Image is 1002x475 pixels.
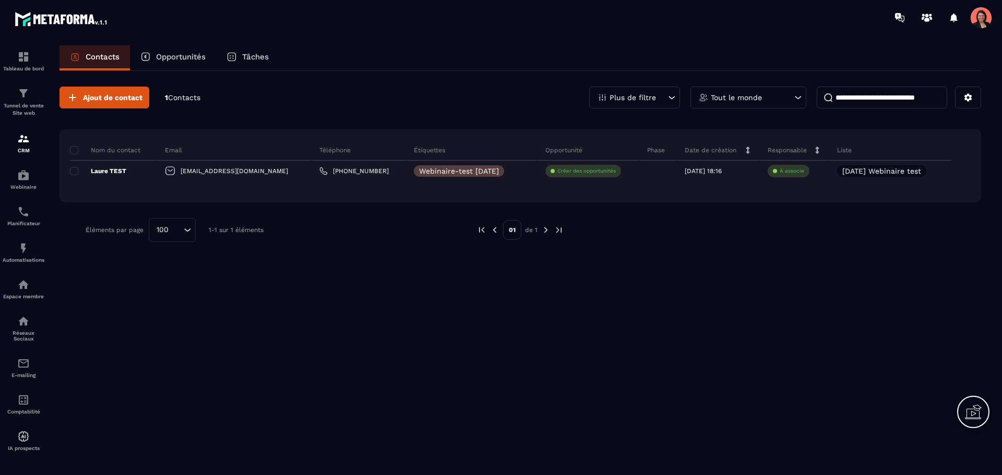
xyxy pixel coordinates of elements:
img: accountant [17,394,30,406]
p: Date de création [685,146,736,154]
p: Comptabilité [3,409,44,415]
img: prev [477,225,486,235]
img: social-network [17,315,30,327]
p: Email [165,146,182,154]
p: 01 [503,220,521,240]
a: formationformationTunnel de vente Site web [3,79,44,125]
p: Tâches [242,52,269,62]
img: automations [17,278,30,291]
p: 1-1 sur 1 éléments [209,226,264,234]
img: automations [17,169,30,181]
p: CRM [3,148,44,153]
a: emailemailE-mailing [3,349,44,386]
img: next [541,225,551,235]
a: automationsautomationsEspace membre [3,271,44,307]
a: Tâches [216,45,279,70]
p: Opportunités [156,52,206,62]
p: Espace membre [3,294,44,299]
p: Éléments par page [86,226,144,234]
p: Phase [647,146,665,154]
img: formation [17,132,30,145]
p: de 1 [525,226,538,234]
p: Créer des opportunités [557,167,616,175]
p: Réseaux Sociaux [3,330,44,342]
p: Tableau de bord [3,66,44,71]
p: À associe [780,167,804,175]
a: [PHONE_NUMBER] [319,167,389,175]
a: Opportunités [130,45,216,70]
button: Ajout de contact [59,87,149,108]
p: Nom du contact [70,146,140,154]
span: Ajout de contact [83,92,142,103]
p: [DATE] Webinaire test [842,167,921,175]
div: Search for option [149,218,196,242]
img: automations [17,430,30,443]
p: [DATE] 18:16 [685,167,722,175]
span: 100 [153,224,172,236]
p: Responsable [768,146,807,154]
p: IA prospects [3,445,44,451]
p: Étiquettes [414,146,445,154]
p: Plus de filtre [610,94,656,101]
img: scheduler [17,205,30,218]
p: E-mailing [3,372,44,378]
a: social-networksocial-networkRéseaux Sociaux [3,307,44,349]
a: automationsautomationsAutomatisations [3,234,44,271]
a: formationformationCRM [3,125,44,161]
p: Opportunité [545,146,582,154]
p: 1 [165,93,200,103]
img: next [554,225,564,235]
p: Liste [837,146,852,154]
p: Téléphone [319,146,351,154]
a: formationformationTableau de bord [3,43,44,79]
span: Contacts [168,93,200,102]
p: Webinaire [3,184,44,190]
a: automationsautomationsWebinaire [3,161,44,198]
a: Contacts [59,45,130,70]
a: schedulerschedulerPlanificateur [3,198,44,234]
p: Automatisations [3,257,44,263]
p: Tunnel de vente Site web [3,102,44,117]
img: formation [17,87,30,100]
img: logo [15,9,109,28]
img: automations [17,242,30,254]
p: Planificateur [3,221,44,226]
p: Laure TEST [70,167,126,175]
img: prev [490,225,499,235]
a: accountantaccountantComptabilité [3,386,44,422]
input: Search for option [172,224,181,236]
p: Webinaire-test [DATE] [419,167,499,175]
img: formation [17,51,30,63]
img: email [17,357,30,370]
p: Tout le monde [711,94,762,101]
p: Contacts [86,52,120,62]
